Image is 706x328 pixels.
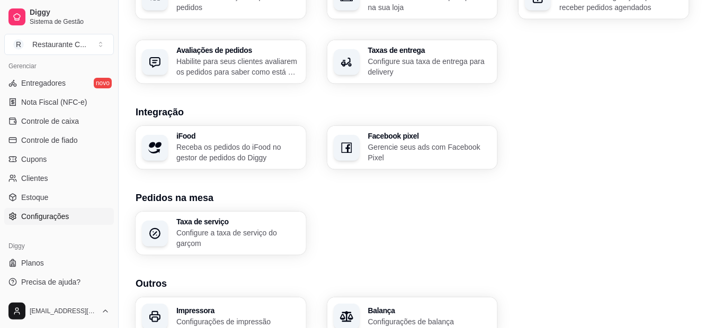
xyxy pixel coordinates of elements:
[21,192,48,203] span: Estoque
[4,4,114,30] a: DiggySistema de Gestão
[4,189,114,206] a: Estoque
[4,170,114,187] a: Clientes
[368,307,491,314] h3: Balança
[176,227,300,249] p: Configure a taxa de serviço do garçom
[176,47,300,54] h3: Avaliações de pedidos
[176,307,300,314] h3: Impressora
[30,8,110,17] span: Diggy
[176,316,300,327] p: Configurações de impressão
[4,208,114,225] a: Configurações
[368,47,491,54] h3: Taxas de entrega
[327,126,498,169] button: Facebook pixelGerencie seus ads com Facebook Pixel
[368,132,491,140] h3: Facebook pixel
[21,116,79,126] span: Controle de caixa
[21,135,78,145] span: Controle de fiado
[136,126,306,169] button: iFoodReceba os pedidos do iFood no gestor de pedidos do Diggy
[21,211,69,222] span: Configurações
[32,39,86,50] div: Restaurante C ...
[13,39,24,50] span: R
[4,34,114,55] button: Select a team
[21,258,44,268] span: Planos
[21,78,66,88] span: Entregadores
[4,58,114,75] div: Gerenciar
[4,75,114,92] a: Entregadoresnovo
[368,142,491,163] p: Gerencie seus ads com Facebook Pixel
[30,17,110,26] span: Sistema de Gestão
[21,277,81,287] span: Precisa de ajuda?
[136,40,306,84] button: Avaliações de pedidosHabilite para seus clientes avaliarem os pedidos para saber como está o feed...
[4,274,114,290] a: Precisa de ajuda?
[136,190,689,205] h3: Pedidos na mesa
[327,40,498,84] button: Taxas de entregaConfigure sua taxa de entrega para delivery
[136,276,689,291] h3: Outros
[4,254,114,271] a: Planos
[4,113,114,130] a: Controle de caixa
[176,132,300,140] h3: iFood
[4,238,114,254] div: Diggy
[21,154,47,165] span: Cupons
[368,56,491,77] p: Configure sua taxa de entrega para delivery
[4,94,114,111] a: Nota Fiscal (NFC-e)
[176,56,300,77] p: Habilite para seus clientes avaliarem os pedidos para saber como está o feedback da sua loja
[368,316,491,327] p: Configurações de balança
[4,298,114,324] button: [EMAIL_ADDRESS][DOMAIN_NAME]
[21,97,87,107] span: Nota Fiscal (NFC-e)
[21,173,48,184] span: Clientes
[4,132,114,149] a: Controle de fiado
[30,307,97,315] span: [EMAIL_ADDRESS][DOMAIN_NAME]
[176,218,300,225] h3: Taxa de serviço
[176,142,300,163] p: Receba os pedidos do iFood no gestor de pedidos do Diggy
[136,105,689,120] h3: Integração
[4,151,114,168] a: Cupons
[136,212,306,255] button: Taxa de serviçoConfigure a taxa de serviço do garçom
